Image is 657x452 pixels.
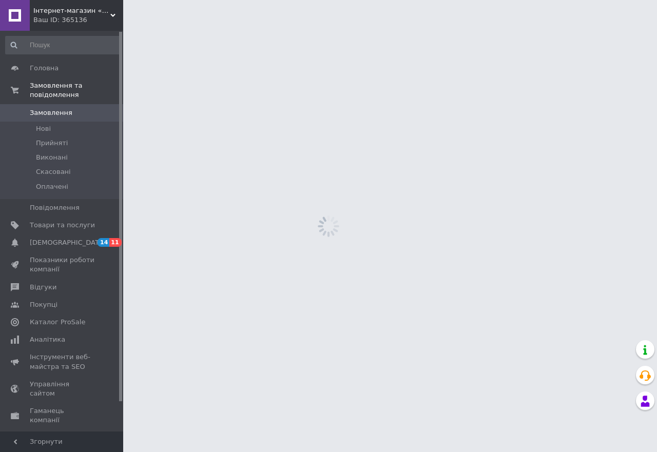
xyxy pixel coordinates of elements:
[33,6,110,15] span: Інтернет-магазин «Велогранд»
[5,36,121,54] input: Пошук
[36,182,68,191] span: Оплачені
[30,335,65,344] span: Аналітика
[98,238,109,247] span: 14
[30,203,80,212] span: Повідомлення
[33,15,123,25] div: Ваш ID: 365136
[36,124,51,133] span: Нові
[30,406,95,425] span: Гаманець компанії
[30,64,59,73] span: Головна
[30,318,85,327] span: Каталог ProSale
[109,238,121,247] span: 11
[30,283,56,292] span: Відгуки
[30,108,72,117] span: Замовлення
[30,352,95,371] span: Інструменти веб-майстра та SEO
[30,300,57,309] span: Покупці
[36,167,71,176] span: Скасовані
[30,238,106,247] span: [DEMOGRAPHIC_DATA]
[36,139,68,148] span: Прийняті
[30,380,95,398] span: Управління сайтом
[30,256,95,274] span: Показники роботи компанії
[30,221,95,230] span: Товари та послуги
[36,153,68,162] span: Виконані
[30,81,123,100] span: Замовлення та повідомлення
